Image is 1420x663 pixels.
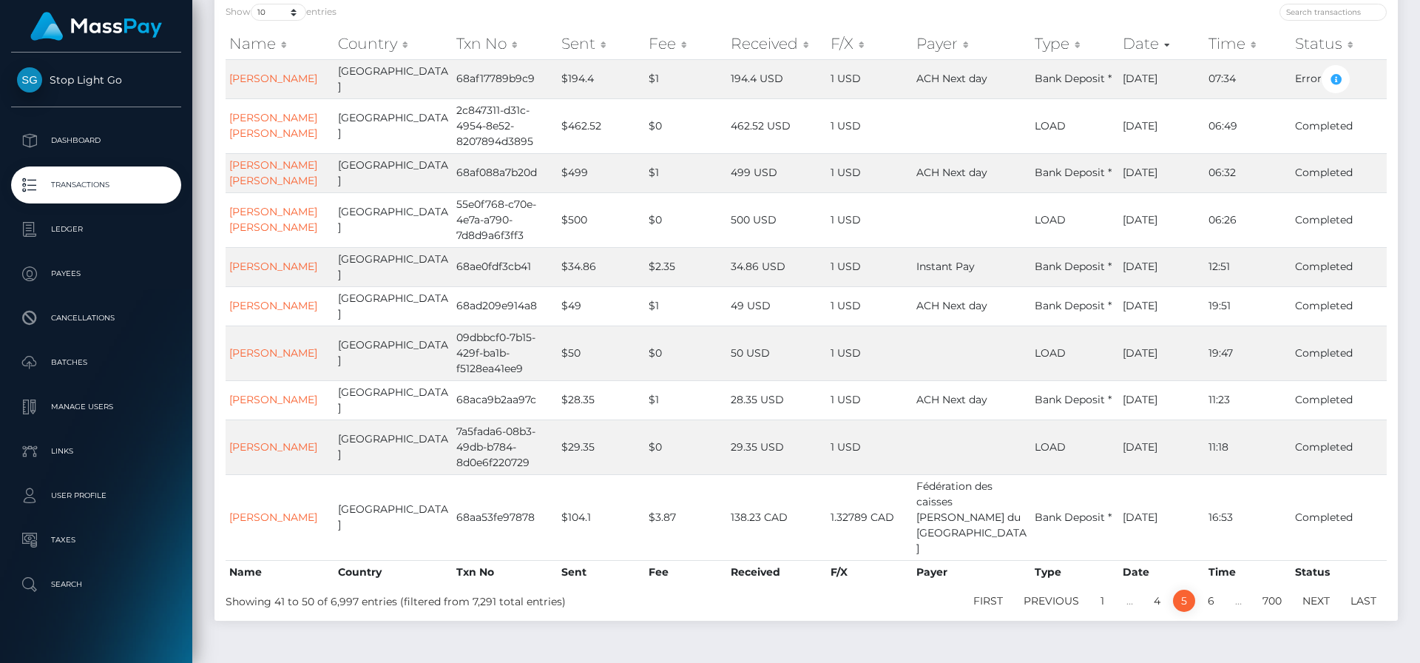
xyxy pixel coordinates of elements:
[645,380,727,420] td: $1
[1119,326,1205,380] td: [DATE]
[229,72,317,85] a: [PERSON_NAME]
[334,153,453,192] td: [GEOGRAPHIC_DATA]
[1205,560,1291,584] th: Time
[558,474,645,560] td: $104.1
[645,59,727,98] td: $1
[1031,98,1119,153] td: LOAD
[11,122,181,159] a: Dashboard
[916,299,987,312] span: ACH Next day
[453,474,558,560] td: 68aa53fe97878
[916,260,975,273] span: Instant Pay
[17,307,175,329] p: Cancellations
[1119,59,1205,98] td: [DATE]
[727,420,826,474] td: 29.35 USD
[645,153,727,192] td: $1
[913,560,1031,584] th: Payer
[334,326,453,380] td: [GEOGRAPHIC_DATA]
[558,98,645,153] td: $462.52
[827,98,913,153] td: 1 USD
[17,440,175,462] p: Links
[1119,474,1205,560] td: [DATE]
[11,211,181,248] a: Ledger
[645,29,727,58] th: Fee: activate to sort column ascending
[916,479,1027,555] span: Fédération des caisses [PERSON_NAME] du [GEOGRAPHIC_DATA]
[1031,247,1119,286] td: Bank Deposit *
[17,218,175,240] p: Ledger
[558,326,645,380] td: $50
[1119,29,1205,58] th: Date: activate to sort column ascending
[827,192,913,247] td: 1 USD
[1031,59,1119,98] td: Bank Deposit *
[727,326,826,380] td: 50 USD
[558,247,645,286] td: $34.86
[334,29,453,58] th: Country: activate to sort column ascending
[17,263,175,285] p: Payees
[558,192,645,247] td: $500
[453,153,558,192] td: 68af088a7b20d
[17,573,175,596] p: Search
[11,522,181,559] a: Taxes
[1119,380,1205,420] td: [DATE]
[827,474,913,560] td: 1.32789 CAD
[1092,590,1114,612] a: 1
[645,326,727,380] td: $0
[1031,153,1119,192] td: Bank Deposit *
[229,299,317,312] a: [PERSON_NAME]
[916,72,987,85] span: ACH Next day
[727,98,826,153] td: 462.52 USD
[727,380,826,420] td: 28.35 USD
[11,433,181,470] a: Links
[827,247,913,286] td: 1 USD
[1031,29,1119,58] th: Type: activate to sort column ascending
[558,286,645,326] td: $49
[17,67,42,92] img: Stop Light Go
[17,529,175,551] p: Taxes
[965,590,1011,612] a: First
[17,174,175,196] p: Transactions
[1291,286,1387,326] td: Completed
[558,59,645,98] td: $194.4
[334,98,453,153] td: [GEOGRAPHIC_DATA]
[453,286,558,326] td: 68ad209e914a8
[453,192,558,247] td: 55e0f768-c70e-4e7a-a790-7d8d9a6f3ff3
[1291,560,1387,584] th: Status
[453,326,558,380] td: 09dbbcf0-7b15-429f-ba1b-f5128ea41ee9
[334,286,453,326] td: [GEOGRAPHIC_DATA]
[727,474,826,560] td: 138.23 CAD
[1291,420,1387,474] td: Completed
[1119,192,1205,247] td: [DATE]
[1205,474,1291,560] td: 16:53
[453,98,558,153] td: 2c847311-d31c-4954-8e52-8207894d3895
[1291,380,1387,420] td: Completed
[226,29,334,58] th: Name: activate to sort column ascending
[558,420,645,474] td: $29.35
[229,111,317,140] a: [PERSON_NAME] [PERSON_NAME]
[1205,420,1291,474] td: 11:18
[11,566,181,603] a: Search
[1031,286,1119,326] td: Bank Deposit *
[727,29,826,58] th: Received: activate to sort column ascending
[17,485,175,507] p: User Profile
[1342,590,1384,612] a: Last
[1291,474,1387,560] td: Completed
[645,247,727,286] td: $2.35
[334,474,453,560] td: [GEOGRAPHIC_DATA]
[727,192,826,247] td: 500 USD
[1205,286,1291,326] td: 19:51
[226,4,337,21] label: Show entries
[229,260,317,273] a: [PERSON_NAME]
[229,440,317,454] a: [PERSON_NAME]
[1031,380,1119,420] td: Bank Deposit *
[1205,98,1291,153] td: 06:49
[453,380,558,420] td: 68aca9b2aa97c
[645,286,727,326] td: $1
[11,300,181,337] a: Cancellations
[558,153,645,192] td: $499
[453,420,558,474] td: 7a5fada6-08b3-49db-b784-8d0e6f220729
[1200,590,1223,612] a: 6
[1119,98,1205,153] td: [DATE]
[229,205,317,234] a: [PERSON_NAME] [PERSON_NAME]
[17,351,175,374] p: Batches
[558,560,645,584] th: Sent
[1291,192,1387,247] td: Completed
